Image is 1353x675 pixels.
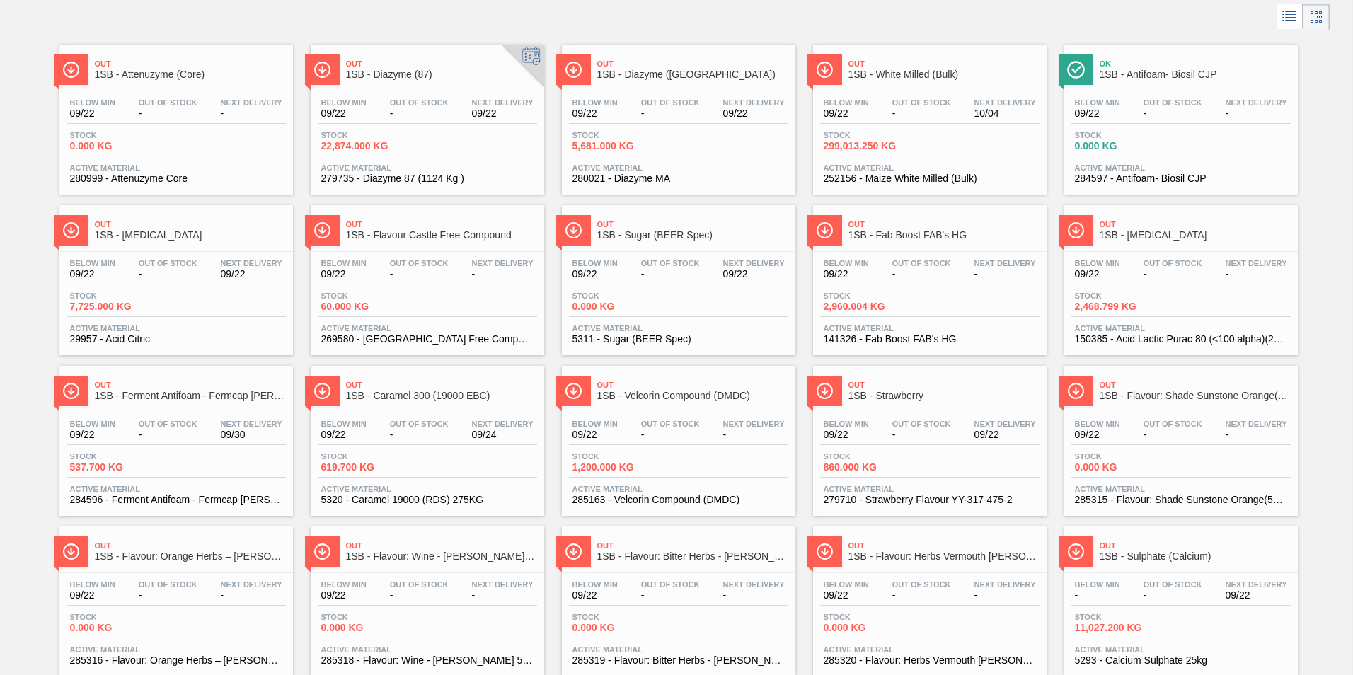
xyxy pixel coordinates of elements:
[95,230,286,241] span: 1SB - Citric Acid
[390,259,449,267] span: Out Of Stock
[346,391,537,401] span: 1SB - Caramel 300 (19000 EBC)
[346,551,537,562] span: 1SB - Flavour: Wine - Doehler 586201
[974,429,1036,440] span: 09/22
[1144,269,1202,279] span: -
[1100,230,1291,241] span: 1SB - Lactic Acid
[1054,195,1305,355] a: ÍconeOut1SB - [MEDICAL_DATA]Below Min09/22Out Of Stock-Next Delivery-Stock2,468.799 KGActive Mate...
[95,551,286,562] span: 1SB - Flavour: Orange Herbs – Doehler 630379
[62,382,80,400] img: Ícone
[221,590,282,601] span: -
[1075,420,1120,428] span: Below Min
[1144,590,1202,601] span: -
[816,543,834,560] img: Ícone
[346,69,537,80] span: 1SB - Diazyme (87)
[472,580,534,589] span: Next Delivery
[321,429,367,440] span: 09/22
[572,173,785,184] span: 280021 - Diazyme MA
[1075,645,1287,654] span: Active Material
[824,108,869,119] span: 09/22
[70,141,169,151] span: 0.000 KG
[1226,590,1287,601] span: 09/22
[70,645,282,654] span: Active Material
[1100,381,1291,389] span: Out
[892,420,951,428] span: Out Of Stock
[824,324,1036,333] span: Active Material
[597,541,788,550] span: Out
[321,131,420,139] span: Stock
[321,141,420,151] span: 22,874.000 KG
[824,429,869,440] span: 09/22
[848,230,1040,241] span: 1SB - Fab Boost FAB's HG
[1226,259,1287,267] span: Next Delivery
[139,259,197,267] span: Out Of Stock
[572,324,785,333] span: Active Material
[390,420,449,428] span: Out Of Stock
[723,269,785,279] span: 09/22
[1144,580,1202,589] span: Out Of Stock
[641,590,700,601] span: -
[572,163,785,172] span: Active Material
[1067,382,1085,400] img: Ícone
[70,98,115,107] span: Below Min
[1075,163,1287,172] span: Active Material
[1067,61,1085,79] img: Ícone
[1226,580,1287,589] span: Next Delivery
[892,429,951,440] span: -
[70,485,282,493] span: Active Material
[802,34,1054,195] a: ÍconeOut1SB - White Milled (Bulk)Below Min09/22Out Of Stock-Next Delivery10/04Stock299,013.250 KG...
[974,98,1036,107] span: Next Delivery
[892,108,951,119] span: -
[346,220,537,229] span: Out
[321,98,367,107] span: Below Min
[824,269,869,279] span: 09/22
[1067,221,1085,239] img: Ícone
[49,195,300,355] a: ÍconeOut1SB - [MEDICAL_DATA]Below Min09/22Out Of Stock-Next Delivery09/22Stock7,725.000 KGActive ...
[1100,551,1291,562] span: 1SB - Sulphate (Calcium)
[597,220,788,229] span: Out
[70,324,282,333] span: Active Material
[346,541,537,550] span: Out
[824,141,923,151] span: 299,013.250 KG
[321,269,367,279] span: 09/22
[641,108,700,119] span: -
[70,452,169,461] span: Stock
[1144,259,1202,267] span: Out Of Stock
[321,108,367,119] span: 09/22
[472,429,534,440] span: 09/24
[313,221,331,239] img: Ícone
[70,334,282,345] span: 29957 - Acid Citric
[597,59,788,68] span: Out
[848,59,1040,68] span: Out
[572,645,785,654] span: Active Material
[641,420,700,428] span: Out Of Stock
[346,230,537,241] span: 1SB - Flavour Castle Free Compound
[70,590,115,601] span: 09/22
[1075,462,1174,473] span: 0.000 KG
[824,580,869,589] span: Below Min
[565,382,582,400] img: Ícone
[892,580,951,589] span: Out Of Stock
[824,655,1036,666] span: 285320 - Flavour: Herbs Vermouth Rosé - Doehler
[572,623,672,633] span: 0.000 KG
[321,334,534,345] span: 269580 - Flavour Castle Free Compound
[641,259,700,267] span: Out Of Stock
[824,462,923,473] span: 860.000 KG
[70,301,169,312] span: 7,725.000 KG
[816,382,834,400] img: Ícone
[974,590,1036,601] span: -
[597,230,788,241] span: 1SB - Sugar (BEER Spec)
[321,173,534,184] span: 279735 - Diazyme 87 (1124 Kg )
[641,429,700,440] span: -
[1303,4,1330,30] div: Card Vision
[1075,429,1120,440] span: 09/22
[824,292,923,300] span: Stock
[565,543,582,560] img: Ícone
[597,391,788,401] span: 1SB - Velcorin Compound (DMDC)
[641,580,700,589] span: Out Of Stock
[572,590,618,601] span: 09/22
[824,613,923,621] span: Stock
[974,108,1036,119] span: 10/04
[321,580,367,589] span: Below Min
[572,495,785,505] span: 285163 - Velcorin Compound (DMDC)
[321,163,534,172] span: Active Material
